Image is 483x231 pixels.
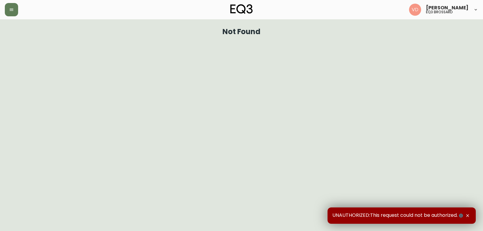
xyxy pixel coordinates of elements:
[426,10,453,14] h5: eq3 brossard
[409,4,421,16] img: 34cbe8de67806989076631741e6a7c6b
[426,5,469,10] span: [PERSON_NAME]
[230,4,253,14] img: logo
[222,29,261,34] h1: Not Found
[332,212,464,219] span: UNAUTHORIZED:This request could not be authorized.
